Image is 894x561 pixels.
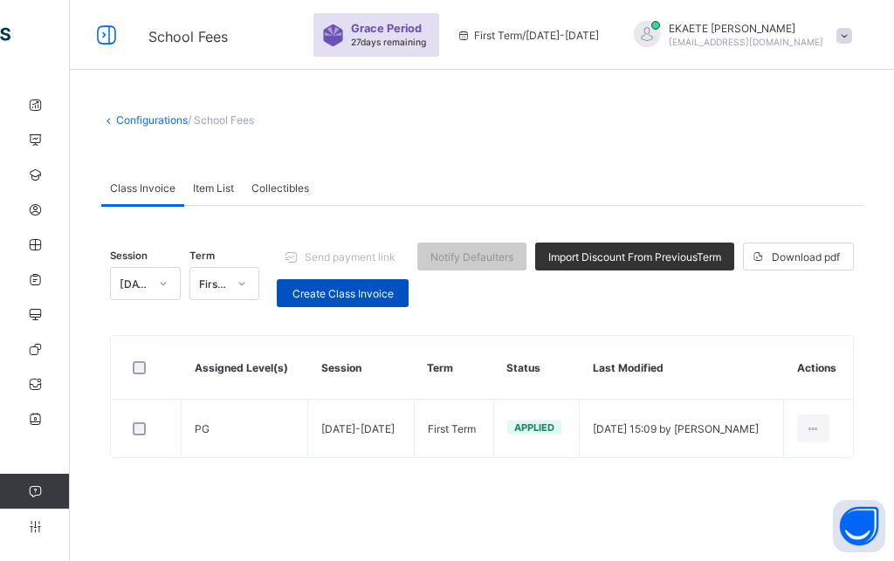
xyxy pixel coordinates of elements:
th: Assigned Level(s) [182,336,308,400]
img: sticker-purple.71386a28dfed39d6af7621340158ba97.svg [322,24,344,46]
div: [DATE]-[DATE] [120,277,148,291]
span: Import Discount From Previous Term [548,250,721,263]
span: Download pdf [772,250,840,263]
td: [DATE] 15:09 by [PERSON_NAME] [580,400,784,458]
span: School Fees [148,28,228,45]
span: Send payment link [305,250,395,263]
span: EKAETE [PERSON_NAME] [669,22,823,35]
th: Term [414,336,493,400]
th: Session [308,336,415,400]
th: Last Modified [580,336,784,400]
div: First Term [199,277,228,291]
span: Item List [193,181,234,195]
td: PG [182,400,308,458]
span: Notify Defaulters [430,250,513,263]
span: [EMAIL_ADDRESS][DOMAIN_NAME] [669,37,823,47]
td: [DATE]-[DATE] [308,400,415,458]
span: Collectibles [251,181,309,195]
td: First Term [414,400,493,458]
span: session/term information [457,29,599,42]
span: Applied [514,421,554,434]
th: Actions [784,336,853,400]
span: Create Class Invoice [290,287,395,300]
span: / School Fees [188,113,254,127]
a: Configurations [116,113,188,127]
span: 27 days remaining [351,37,426,47]
div: EKAETEAKPAN [616,21,861,50]
span: Class Invoice [110,181,175,195]
span: Term [189,250,215,262]
th: Status [493,336,579,400]
button: Open asap [833,500,885,552]
span: Grace Period [351,22,422,35]
span: Session [110,250,148,262]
